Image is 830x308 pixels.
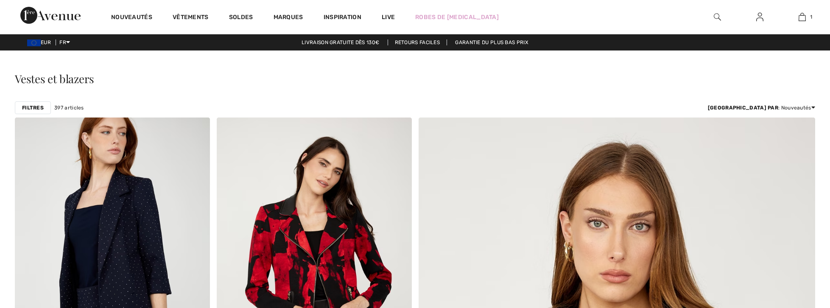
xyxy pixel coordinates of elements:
[415,13,499,22] a: Robes de [MEDICAL_DATA]
[229,14,253,22] a: Soldes
[382,13,395,22] a: Live
[448,39,535,45] a: Garantie du plus bas prix
[27,39,41,46] img: Euro
[810,13,812,21] span: 1
[295,39,386,45] a: Livraison gratuite dès 130€
[54,104,84,112] span: 397 articles
[708,104,815,112] div: : Nouveautés
[781,12,823,22] a: 1
[749,12,770,22] a: Se connecter
[27,39,54,45] span: EUR
[714,12,721,22] img: recherche
[799,12,806,22] img: Mon panier
[111,14,152,22] a: Nouveautés
[15,71,94,86] span: Vestes et blazers
[756,12,763,22] img: Mes infos
[22,104,44,112] strong: Filtres
[324,14,361,22] span: Inspiration
[59,39,70,45] span: FR
[274,14,303,22] a: Marques
[388,39,447,45] a: Retours faciles
[173,14,209,22] a: Vêtements
[708,105,778,111] strong: [GEOGRAPHIC_DATA] par
[20,7,81,24] img: 1ère Avenue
